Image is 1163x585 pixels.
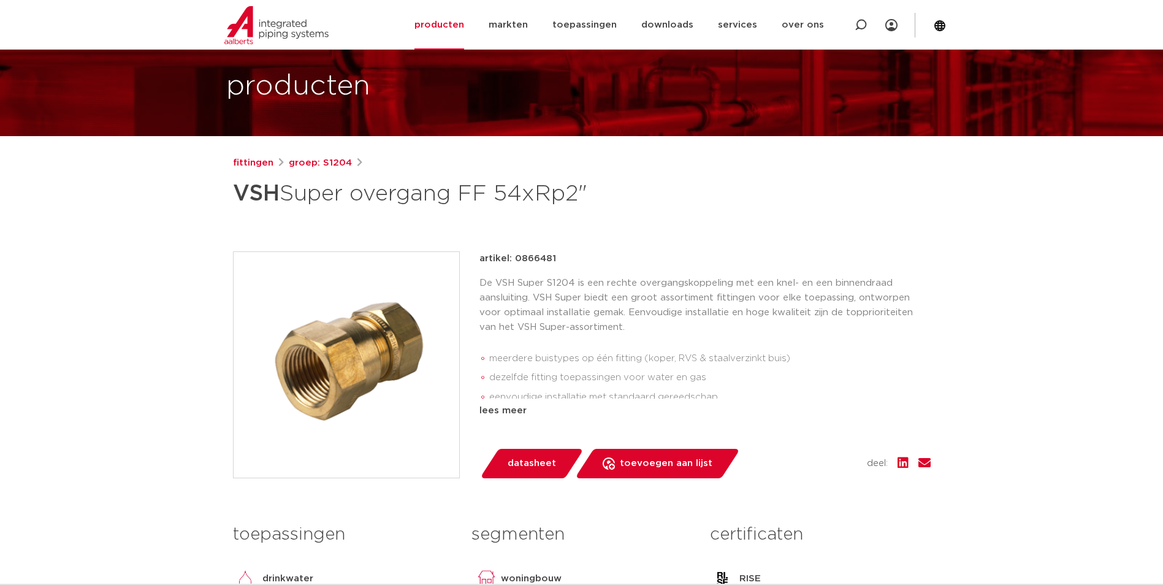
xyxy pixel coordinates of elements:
div: lees meer [479,403,931,418]
a: datasheet [479,449,584,478]
strong: VSH [233,183,280,205]
span: toevoegen aan lijst [620,454,712,473]
li: eenvoudige installatie met standaard gereedschap [489,388,931,407]
li: dezelfde fitting toepassingen voor water en gas [489,368,931,388]
img: Product Image for VSH Super overgang FF 54xRp2" [234,252,459,478]
h1: producten [226,67,370,106]
h1: Super overgang FF 54xRp2" [233,175,693,212]
a: groep: S1204 [289,156,352,170]
p: artikel: 0866481 [479,251,556,266]
h3: segmenten [471,522,692,547]
span: datasheet [508,454,556,473]
li: meerdere buistypes op één fitting (koper, RVS & staalverzinkt buis) [489,349,931,369]
a: fittingen [233,156,273,170]
p: De VSH Super S1204 is een rechte overgangskoppeling met een knel- en een binnendraad aansluiting.... [479,276,931,335]
h3: certificaten [710,522,930,547]
h3: toepassingen [233,522,453,547]
span: deel: [867,456,888,471]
